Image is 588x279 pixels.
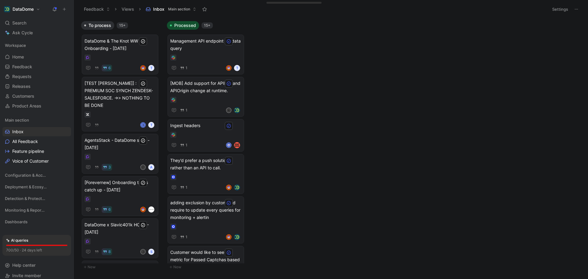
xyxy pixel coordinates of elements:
div: AI queries [6,237,28,243]
span: Customers [12,93,34,99]
div: To process15+New [79,18,164,274]
div: Main sectionInboxAll FeedbackFeature pipelineVoice of Customer [2,115,71,166]
div: Processed15+New [164,18,250,274]
a: AgentsStack - DataDome sync - [DATE]3FA [82,134,158,174]
button: Settings [549,5,571,13]
div: Monitoring & Reporting [2,205,71,217]
button: 1 [179,107,189,114]
span: DataDome x Slavic401k HOLD - [DATE] [85,221,156,236]
button: New [81,263,162,271]
a: adding exclusion by customer id require to update every queries for monitoring + alertin1avatarlogo [168,196,244,243]
div: Dashboards [2,217,71,228]
span: Feedback [12,64,32,70]
span: Workspace [5,42,26,48]
span: Product Areas [12,103,41,109]
img: avatar [141,66,145,70]
span: 1 [186,186,187,189]
span: Voice of Customer [12,158,49,164]
div: Help center [2,261,71,270]
button: Feedback [81,5,113,14]
a: Ask Cycle [2,28,71,37]
button: Processed [167,21,199,30]
div: T [148,65,154,71]
div: Configuration & Access [2,171,71,180]
div: Workspace [2,41,71,50]
span: 3 [108,165,111,169]
button: 1 [179,142,189,149]
span: Detection & Protection [5,195,46,202]
a: DataDome & The Knot WW // Onboarding - [DATE]6avatarT [82,35,158,74]
button: 6 [102,206,112,213]
button: To process [81,21,114,30]
a: Releases [2,82,71,91]
a: Home [2,52,71,62]
div: Dashboards [2,217,71,226]
span: 1 [186,235,187,239]
a: [TEST [PERSON_NAME]] : PREMIUM SOC SYNCH ZENDESK-SALESFORCE. ->> NOTHING TO BE DONEBT [82,77,158,131]
span: All Feedback [12,138,38,145]
button: 1 [179,65,189,71]
img: logo [234,234,240,240]
a: Product Areas [2,101,71,111]
div: B [141,123,145,127]
div: Configuration & Access [2,171,71,182]
a: Customers [2,92,71,101]
div: Deployment & Ecosystem [2,182,71,191]
span: Feature pipeline [12,148,44,154]
span: DataDome & The Knot WW // Onboarding - [DATE] [85,37,156,52]
a: Voice of Customer [2,156,71,166]
span: 1 [186,108,187,112]
a: All Feedback [2,137,71,146]
span: Deployment & Ecosystem [5,184,47,190]
span: Processed [174,22,196,28]
img: avatar [227,185,231,190]
span: Inbox [153,6,164,12]
button: 1 [179,184,189,191]
a: Feedback [2,62,71,71]
span: Main section [168,6,190,12]
span: 1 [186,143,187,147]
div: Search [2,18,71,28]
div: 15+ [117,22,128,28]
span: Requests [12,74,32,80]
span: 8 [108,250,111,254]
img: avatar [227,66,231,70]
a: Management API endpoint for data query1avatarT [168,35,244,74]
img: avatar [227,235,231,239]
img: logo [234,107,240,113]
img: logo [148,206,154,213]
a: [Forevernew] Onboarding tasks catch up - [DATE]6avatarlogo [82,176,158,216]
a: DataDome x Slavic401k HOLD - [DATE]8JS [82,218,158,258]
span: Main section [5,117,29,123]
span: Invite member [12,273,41,278]
button: 6 [102,65,112,71]
span: [MOB] Add support for APIKey and APIOrigin change at runtime. [170,80,241,94]
img: logo [234,142,240,148]
span: Ingest headers [170,122,241,129]
a: [MOB] Add support for APIKey and APIOrigin change at runtime.1Alogo [168,77,244,117]
span: Search [12,19,26,27]
span: Dashboards [5,219,28,225]
button: 8 [102,248,112,255]
div: J [141,250,145,254]
a: Inbox [2,127,71,136]
div: A [227,108,231,112]
div: T [234,65,240,71]
span: Inbox [12,129,24,135]
span: Management API endpoint for data query [170,37,241,52]
span: 6 [108,66,111,70]
img: logo [234,184,240,190]
span: Ask Cycle [12,29,33,36]
span: Configuration & Access [5,172,46,178]
span: Home [12,54,24,60]
span: adding exclusion by customer id require to update every queries for monitoring + alertin [170,199,241,221]
div: A [148,164,154,170]
button: 3 [102,164,112,171]
div: 15+ [202,22,213,28]
a: Feature pipeline [2,147,71,156]
span: 1 [186,66,187,70]
div: Monitoring & Reporting [2,205,71,215]
div: F [141,165,145,169]
span: Help center [12,262,36,268]
button: DataDomeDataDome [2,5,42,13]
